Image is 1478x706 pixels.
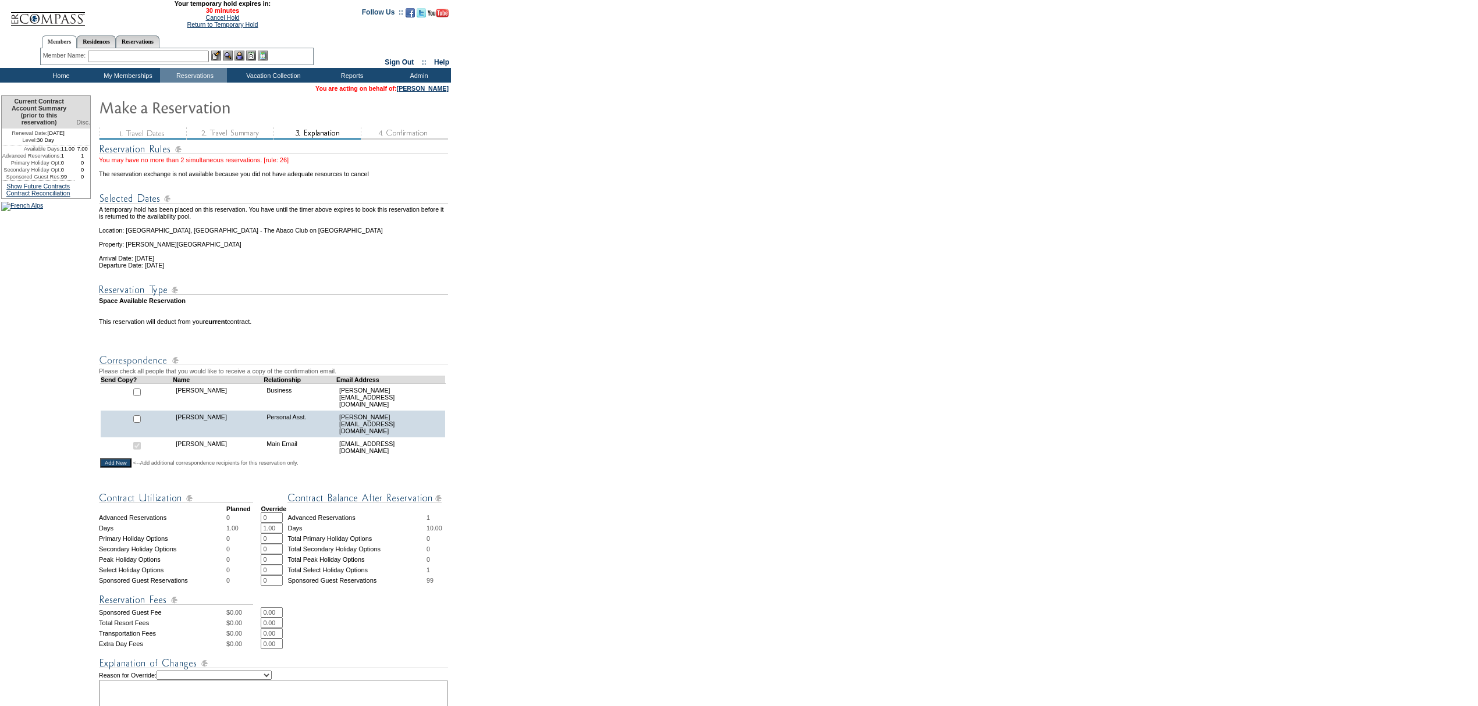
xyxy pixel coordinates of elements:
[74,173,90,180] td: 0
[226,505,250,512] strong: Planned
[226,577,230,584] span: 0
[99,593,253,607] img: Reservation Fees
[61,166,75,173] td: 0
[173,376,264,383] td: Name
[74,159,90,166] td: 0
[427,577,434,584] span: 99
[406,8,415,17] img: Become our fan on Facebook
[99,283,448,297] img: Reservation Type
[427,566,430,573] span: 1
[133,459,299,466] span: <--Add additional correspondence recipients for this reservation only.
[186,127,273,140] img: step2_state3.gif
[99,618,226,628] td: Total Resort Fees
[211,51,221,60] img: b_edit.gif
[427,525,442,532] span: 10.00
[287,554,427,565] td: Total Peak Holiday Options
[91,7,353,14] span: 30 minutes
[99,512,226,523] td: Advanced Reservations
[1,202,43,211] img: French Alps
[99,565,226,575] td: Select Holiday Options
[287,544,427,554] td: Total Secondary Holiday Options
[99,656,448,671] img: Explanation of Changes
[2,152,61,159] td: Advanced Reservations:
[273,127,361,140] img: step3_state2.gif
[427,545,430,552] span: 0
[26,68,93,83] td: Home
[397,85,449,92] a: [PERSON_NAME]
[61,152,75,159] td: 1
[99,318,450,325] td: This reservation will deduct from your contract.
[336,383,445,411] td: [PERSON_NAME][EMAIL_ADDRESS][DOMAIN_NAME]
[261,505,286,512] strong: Override
[264,383,336,411] td: Business
[385,58,414,66] a: Sign Out
[22,137,37,144] span: Level:
[99,156,450,163] div: You may have no more than 2 simultaneous reservations. [rule: 26]
[173,437,264,457] td: [PERSON_NAME]
[226,545,230,552] span: 0
[99,628,226,639] td: Transportation Fees
[116,35,159,48] a: Reservations
[42,35,77,48] a: Members
[246,51,256,60] img: Reservations
[2,145,61,152] td: Available Days:
[227,68,317,83] td: Vacation Collection
[100,458,132,468] input: Add New
[99,127,186,140] img: step1_state3.gif
[173,411,264,437] td: [PERSON_NAME]
[99,248,450,262] td: Arrival Date: [DATE]
[101,376,173,383] td: Send Copy?
[99,533,226,544] td: Primary Holiday Options
[6,190,70,197] a: Contract Reconciliation
[99,297,450,304] td: Space Available Reservation
[428,9,449,17] img: Subscribe to our YouTube Channel
[2,137,74,145] td: 30 Day
[287,523,427,533] td: Days
[74,166,90,173] td: 0
[230,630,242,637] span: 0.00
[2,129,74,137] td: [DATE]
[264,376,336,383] td: Relationship
[317,68,384,83] td: Reports
[384,68,451,83] td: Admin
[74,152,90,159] td: 1
[61,173,75,180] td: 99
[230,640,242,647] span: 0.00
[99,95,332,119] img: Make Reservation
[226,639,261,649] td: $
[99,544,226,554] td: Secondary Holiday Options
[258,51,268,60] img: b_calculator.gif
[226,514,230,521] span: 0
[77,35,116,48] a: Residences
[61,159,75,166] td: 0
[417,8,426,17] img: Follow us on Twitter
[226,628,261,639] td: $
[2,159,61,166] td: Primary Holiday Opt:
[99,575,226,586] td: Sponsored Guest Reservations
[99,206,450,220] td: A temporary hold has been placed on this reservation. You have until the timer above expires to b...
[2,96,74,129] td: Current Contract Account Summary (prior to this reservation)
[2,166,61,173] td: Secondary Holiday Opt:
[173,383,264,411] td: [PERSON_NAME]
[287,512,427,523] td: Advanced Reservations
[187,21,258,28] a: Return to Temporary Hold
[99,234,450,248] td: Property: [PERSON_NAME][GEOGRAPHIC_DATA]
[99,639,226,649] td: Extra Day Fees
[264,437,336,457] td: Main Email
[361,127,448,140] img: step4_state1.gif
[99,220,450,234] td: Location: [GEOGRAPHIC_DATA], [GEOGRAPHIC_DATA] - The Abaco Club on [GEOGRAPHIC_DATA]
[99,142,448,156] img: subTtlResRules.gif
[10,2,86,26] img: Compass Home
[428,12,449,19] a: Subscribe to our YouTube Channel
[336,437,445,457] td: [EMAIL_ADDRESS][DOMAIN_NAME]
[427,535,430,542] span: 0
[226,525,239,532] span: 1.00
[336,376,445,383] td: Email Address
[43,51,88,60] div: Member Name:
[99,554,226,565] td: Peak Holiday Options
[226,618,261,628] td: $
[230,609,242,616] span: 0.00
[223,51,233,60] img: View
[6,183,70,190] a: Show Future Contracts
[93,68,160,83] td: My Memberships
